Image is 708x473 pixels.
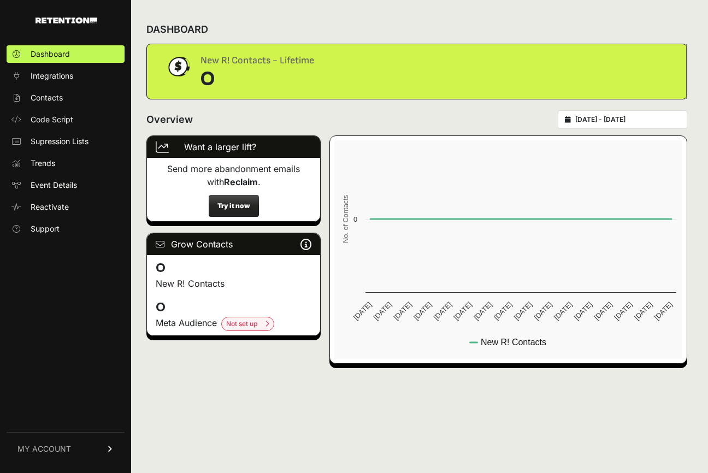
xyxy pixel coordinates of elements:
span: Supression Lists [31,136,88,147]
text: [DATE] [533,300,554,322]
text: [DATE] [552,300,574,322]
text: [DATE] [452,300,474,322]
a: Support [7,220,125,238]
span: Support [31,223,60,234]
p: Send more abandonment emails with . [156,162,311,188]
text: [DATE] [492,300,514,322]
a: Reactivate [7,198,125,216]
text: [DATE] [653,300,674,322]
div: New R! Contacts - Lifetime [200,53,314,68]
a: Event Details [7,176,125,194]
text: [DATE] [392,300,414,322]
text: [DATE] [613,300,634,322]
p: New R! Contacts [156,277,311,290]
div: Want a larger lift? [147,136,320,158]
text: [DATE] [593,300,614,322]
span: Contacts [31,92,63,103]
a: Supression Lists [7,133,125,150]
h4: 0 [156,299,311,316]
h2: Overview [146,112,193,127]
img: Retention.com [36,17,97,23]
span: Reactivate [31,202,69,212]
div: Meta Audience [156,316,311,331]
span: Integrations [31,70,73,81]
h2: DASHBOARD [146,22,208,37]
a: Code Script [7,111,125,128]
div: 0 [200,68,314,90]
a: Trends [7,155,125,172]
strong: Try it now [217,202,250,210]
text: New R! Contacts [481,338,546,347]
text: [DATE] [473,300,494,322]
text: 0 [353,215,357,223]
text: No. of Contacts [341,195,350,243]
a: Contacts [7,89,125,107]
span: MY ACCOUNT [17,444,71,454]
a: MY ACCOUNT [7,432,125,465]
img: dollar-coin-05c43ed7efb7bc0c12610022525b4bbbb207c7efeef5aecc26f025e68dcafac9.png [164,53,192,80]
strong: Reclaim [224,176,258,187]
a: Integrations [7,67,125,85]
span: Trends [31,158,55,169]
span: Dashboard [31,49,70,60]
text: [DATE] [352,300,373,322]
text: [DATE] [512,300,534,322]
text: [DATE] [633,300,654,322]
h4: 0 [156,259,311,277]
text: [DATE] [432,300,453,322]
span: Code Script [31,114,73,125]
text: [DATE] [573,300,594,322]
a: Dashboard [7,45,125,63]
span: Event Details [31,180,77,191]
text: [DATE] [372,300,393,322]
div: Grow Contacts [147,233,320,255]
text: [DATE] [412,300,433,322]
